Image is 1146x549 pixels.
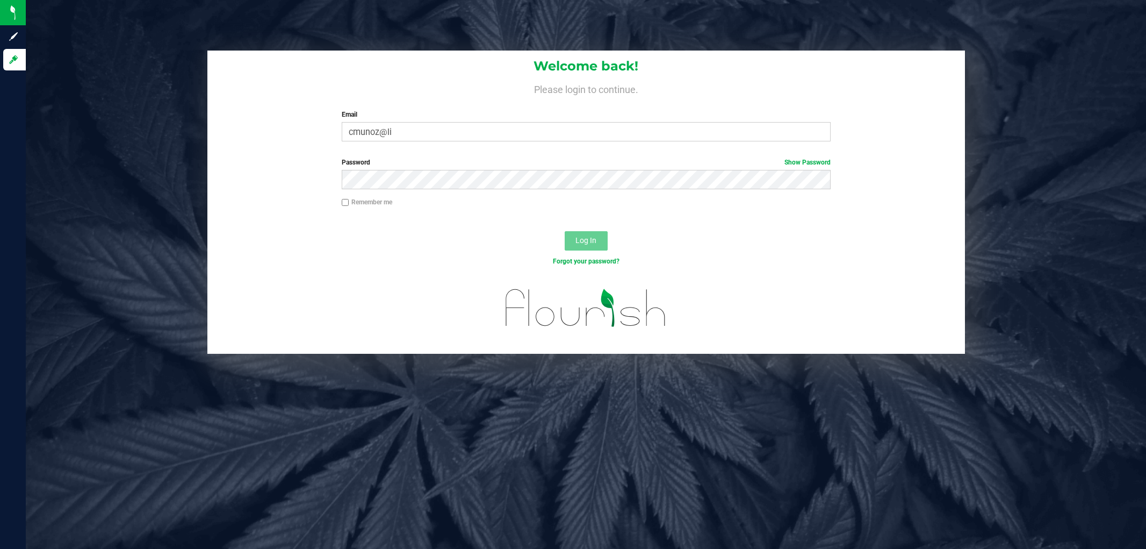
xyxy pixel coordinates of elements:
h1: Welcome back! [207,59,965,73]
a: Show Password [784,159,831,166]
button: Log In [565,231,608,251]
input: Remember me [342,199,349,206]
inline-svg: Sign up [8,31,19,42]
label: Remember me [342,197,392,207]
a: Forgot your password? [553,258,619,265]
inline-svg: Log in [8,54,19,65]
label: Email [342,110,831,119]
span: Password [342,159,370,166]
img: flourish_logo.svg [491,277,681,338]
span: Log In [575,236,596,245]
h4: Please login to continue. [207,82,965,95]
